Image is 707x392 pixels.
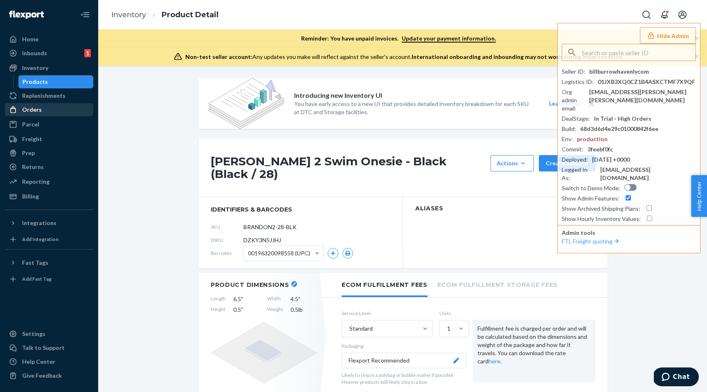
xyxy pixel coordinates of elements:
label: Service Level [342,310,433,317]
a: Inventory [111,10,146,19]
div: [EMAIL_ADDRESS][PERSON_NAME][PERSON_NAME][DOMAIN_NAME] [589,88,696,104]
p: Admin tools [562,229,696,237]
span: Length [211,295,226,303]
div: Switch to Demo Mode : [562,184,620,192]
a: FTL Freight quoting [562,238,621,245]
div: Orders [22,106,42,114]
span: Non-test seller account: [185,53,252,60]
div: Products [23,78,48,86]
div: Commit : [562,145,583,153]
div: Any updates you make will reflect against the seller's account. [185,53,624,61]
span: DSKU [211,237,243,243]
input: 1 [446,324,447,333]
div: DealStage : [562,115,590,123]
div: Fulfillment fee is charged per order and will be calculated based on the dimensions and weight of... [473,320,595,383]
span: Height [211,306,226,314]
div: 1 [447,324,450,333]
iframe: Opens a widget where you can chat to one of our agents [654,367,699,388]
div: Build : [562,125,576,133]
div: 1 [84,49,91,57]
div: Actions [497,159,528,167]
img: Flexport logo [9,11,44,19]
a: Products [18,75,94,88]
div: Add Fast Tag [22,275,52,282]
a: Replenishments [5,89,93,102]
div: Integrations [22,219,56,227]
div: 68d3d6d4e29c01000842f6ee [580,125,658,133]
div: Logistics ID : [562,78,594,86]
label: Units [439,310,466,317]
span: Width [267,295,283,303]
div: Prep [22,149,35,157]
span: identifiers & barcodes [211,205,390,214]
a: here [489,358,500,365]
button: Give Feedback [5,369,93,382]
button: Help Center [691,175,707,217]
button: Open Search Box [638,7,655,23]
a: Add Integration [5,233,93,246]
ol: breadcrumbs [105,3,225,27]
div: Replenishments [22,92,65,100]
span: 00196320098558 (UPC) [248,246,310,260]
span: 0.5 lb [290,306,317,314]
a: Add Fast Tag [5,273,93,286]
div: Reporting [22,178,50,186]
a: Home [5,33,93,46]
li: Ecom Fulfillment Fees [342,273,428,297]
span: DZKY3N5JJHJ [243,236,281,244]
img: new-reports-banner-icon.82668bd98b6a51aee86340f2a7b77ae3.png [208,78,284,129]
a: Returns [5,160,93,173]
div: Returns [22,163,44,171]
a: Inbounds1 [5,47,93,60]
button: Flexport Recommended [342,353,466,368]
p: Likely to ship in a polybag or bubble mailer if possible. Heavier products will likely ship in a ... [342,372,466,385]
button: Learn more [544,99,585,109]
span: " [241,295,243,302]
a: Prep [5,146,93,160]
span: SKU [211,223,243,230]
span: " [241,306,243,313]
button: Talk to Support [5,341,93,354]
button: Open account menu [674,7,691,23]
p: You have early access to a new UI that provides detailed inventory breakdown for each SKU at DTC ... [294,100,534,116]
div: Give Feedback [22,372,62,380]
p: Introducing new Inventory UI [294,91,382,100]
p: Reminder: You have unpaid invoices. [301,34,496,43]
div: 01JXB3XQ0CZ1B4ASXCTMF7X9QF [598,78,695,86]
button: Integrations [5,216,93,230]
div: Billing [22,192,39,201]
input: Search or paste seller ID [582,44,696,61]
div: Inbounds [22,49,47,57]
div: [EMAIL_ADDRESS][DOMAIN_NAME] [600,166,696,182]
a: Orders [5,103,93,116]
span: " [298,295,300,302]
button: Actions [491,155,534,171]
button: Create inbound [539,155,595,171]
div: Fast Tags [22,259,48,267]
div: Home [22,35,38,43]
span: 0.5 [233,306,260,314]
div: Settings [22,330,45,338]
a: Product Detail [162,10,218,19]
h1: [PERSON_NAME] 2 Swim Onesie - Black (Black / 28) [211,155,486,180]
a: Freight [5,133,93,146]
div: Seller ID : [562,68,585,76]
div: Inventory [22,64,48,72]
div: Org admin email : [562,88,585,113]
div: Add Integration [22,236,59,243]
h2: Aliases [415,205,595,212]
a: Parcel [5,118,93,131]
div: Env : [562,135,573,143]
a: Reporting [5,175,93,188]
div: Help Center [22,358,55,366]
div: In Trial - High Orders [594,115,651,123]
a: Update your payment information. [402,35,496,43]
div: Deployed : [562,155,588,164]
a: Help Center [5,355,93,368]
button: Open notifications [656,7,673,23]
button: Close Navigation [77,7,93,23]
div: Standard [349,324,373,333]
li: Ecom Fulfillment Storage Fees [437,273,558,295]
